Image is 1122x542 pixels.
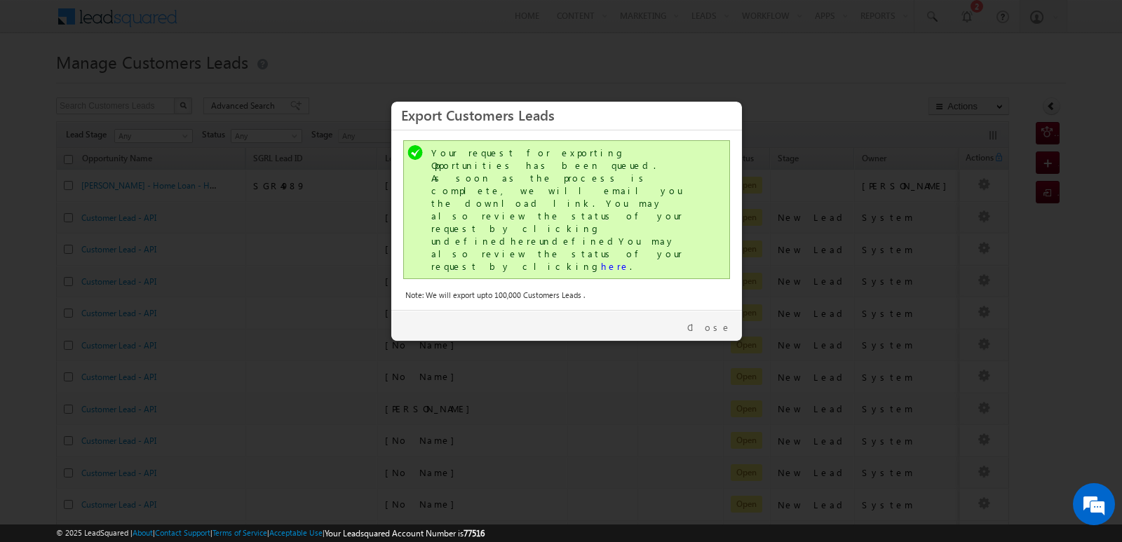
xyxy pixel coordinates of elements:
[56,527,485,540] span: © 2025 LeadSquared | | | | |
[133,528,153,537] a: About
[405,289,728,302] div: Note: We will export upto 100,000 Customers Leads .
[687,321,731,334] a: Close
[212,528,267,537] a: Terms of Service
[155,528,210,537] a: Contact Support
[601,260,630,272] a: here
[401,102,732,127] h3: Export Customers Leads
[464,528,485,538] span: 77516
[269,528,323,537] a: Acceptable Use
[431,147,705,273] div: Your request for exporting Opportunities has been queued. As soon as the process is complete, we ...
[325,528,485,538] span: Your Leadsquared Account Number is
